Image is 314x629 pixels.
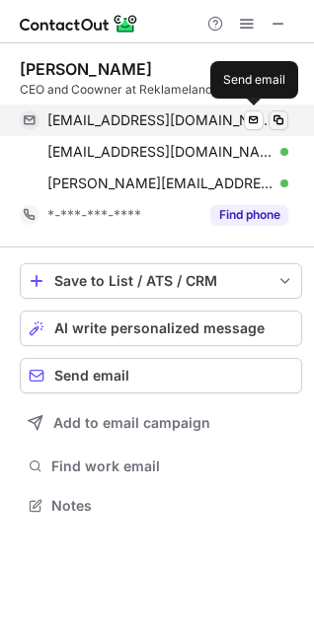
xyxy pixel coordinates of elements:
[20,81,302,99] div: CEO and Coowner at Reklameland A/S
[20,492,302,520] button: Notes
[51,457,294,475] span: Find work email
[210,205,288,225] button: Reveal Button
[20,12,138,35] img: ContactOut v5.3.10
[20,453,302,480] button: Find work email
[51,497,294,515] span: Notes
[54,368,129,384] span: Send email
[53,415,210,431] span: Add to email campaign
[20,263,302,299] button: save-profile-one-click
[20,59,152,79] div: [PERSON_NAME]
[47,111,274,129] span: [EMAIL_ADDRESS][DOMAIN_NAME]
[47,175,274,192] span: [PERSON_NAME][EMAIL_ADDRESS][DOMAIN_NAME]
[54,273,268,289] div: Save to List / ATS / CRM
[20,358,302,393] button: Send email
[47,143,274,161] span: [EMAIL_ADDRESS][DOMAIN_NAME]
[54,320,265,336] span: AI write personalized message
[20,405,302,441] button: Add to email campaign
[20,311,302,346] button: AI write personalized message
